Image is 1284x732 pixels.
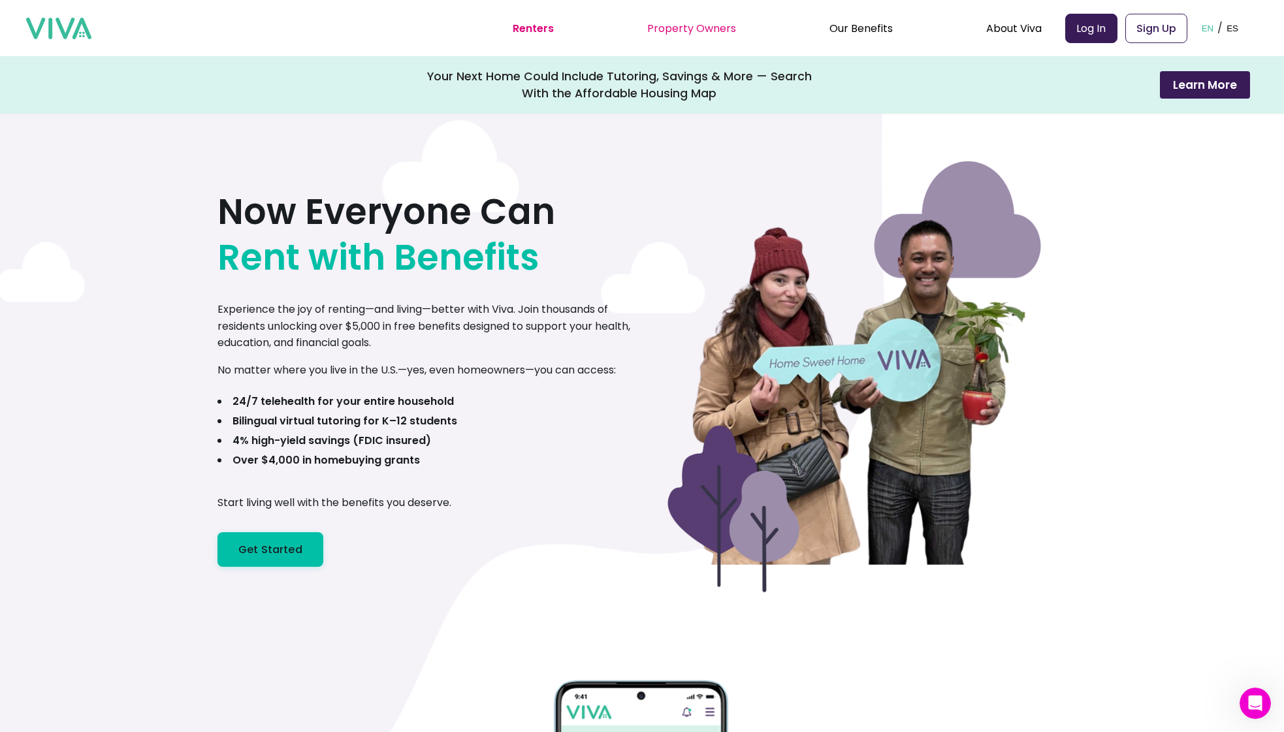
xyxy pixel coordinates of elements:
a: Get Started [217,532,323,567]
iframe: Intercom live chat [1240,688,1271,719]
b: 24/7 telehealth for your entire household [233,394,454,409]
p: No matter where you live in the U.S.—yes, even homeowners—you can access: [217,362,616,379]
button: Learn More [1160,71,1250,99]
p: Start living well with the benefits you deserve. [217,494,451,511]
span: Rent with Benefits [217,234,539,280]
button: ES [1223,8,1242,48]
b: Bilingual virtual tutoring for K–12 students [233,413,457,428]
a: Renters [513,21,554,36]
div: Our Benefits [829,12,893,44]
b: Over $4,000 in homebuying grants [233,453,420,468]
div: Your Next Home Could Include Tutoring, Savings & More — Search With the Affordable Housing Map [426,68,812,102]
a: Property Owners [647,21,736,36]
button: EN [1198,8,1218,48]
a: Sign Up [1125,14,1187,43]
p: / [1217,18,1223,38]
b: 4% high-yield savings (FDIC insured) [233,433,431,448]
a: Log In [1065,14,1117,43]
img: Smiling person holding a phone with Viva app [658,84,1050,632]
h1: Now Everyone Can [217,189,555,280]
p: Experience the joy of renting—and living—better with Viva. Join thousands of residents unlocking ... [217,301,642,351]
img: viva [26,18,91,40]
div: About Viva [986,12,1042,44]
